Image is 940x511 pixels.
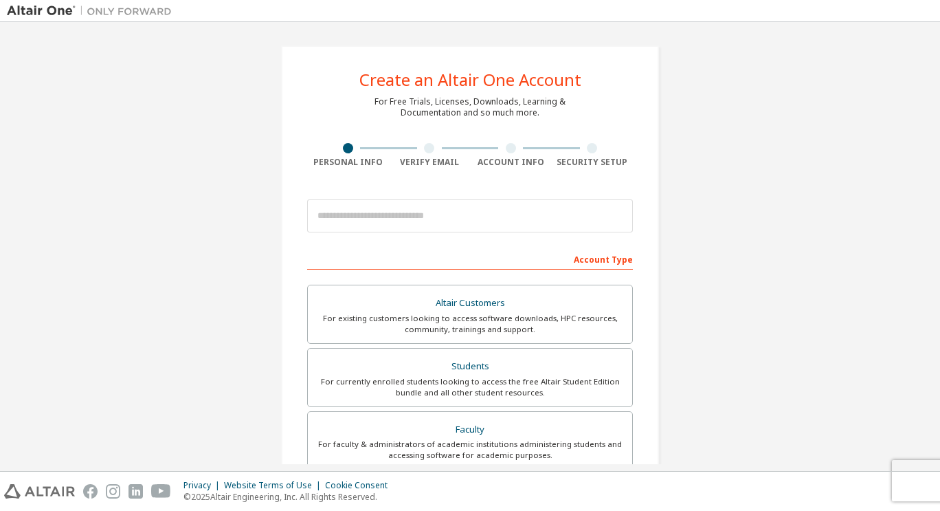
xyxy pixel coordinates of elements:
[183,491,396,503] p: © 2025 Altair Engineering, Inc. All Rights Reserved.
[316,294,624,313] div: Altair Customers
[106,484,120,499] img: instagram.svg
[316,439,624,461] div: For faculty & administrators of academic institutions administering students and accessing softwa...
[316,313,624,335] div: For existing customers looking to access software downloads, HPC resources, community, trainings ...
[325,480,396,491] div: Cookie Consent
[316,357,624,376] div: Students
[307,248,633,270] div: Account Type
[316,420,624,439] div: Faculty
[183,480,224,491] div: Privacy
[552,157,634,168] div: Security Setup
[307,157,389,168] div: Personal Info
[374,96,566,118] div: For Free Trials, Licenses, Downloads, Learning & Documentation and so much more.
[83,484,98,499] img: facebook.svg
[4,484,75,499] img: altair_logo.svg
[359,72,581,88] div: Create an Altair One Account
[7,4,179,18] img: Altair One
[389,157,471,168] div: Verify Email
[470,157,552,168] div: Account Info
[128,484,143,499] img: linkedin.svg
[316,376,624,398] div: For currently enrolled students looking to access the free Altair Student Edition bundle and all ...
[224,480,325,491] div: Website Terms of Use
[151,484,171,499] img: youtube.svg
